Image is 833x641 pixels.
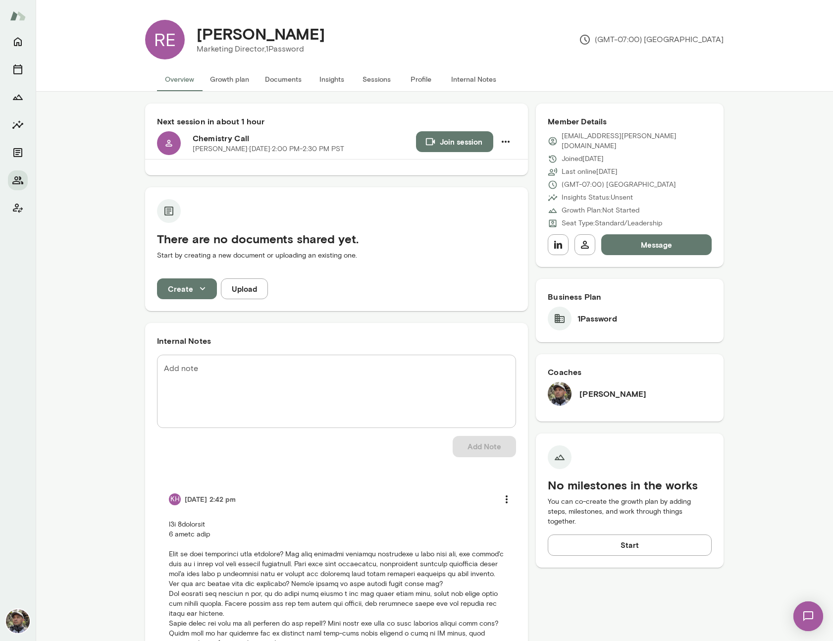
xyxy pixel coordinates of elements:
img: Rico Nasol [6,609,30,633]
button: Overview [157,67,202,91]
h6: Member Details [548,115,712,127]
button: Documents [257,67,310,91]
div: KH [169,493,181,505]
h6: [PERSON_NAME] [579,388,646,400]
h5: No milestones in the works [548,477,712,493]
button: Documents [8,143,28,162]
h6: 1Password [577,313,617,324]
img: Rico Nasol [548,382,572,406]
p: You can co-create the growth plan by adding steps, milestones, and work through things together. [548,497,712,527]
p: Marketing Director, 1Password [197,43,325,55]
button: Join session [416,131,493,152]
button: Growth plan [202,67,257,91]
button: Internal Notes [443,67,504,91]
button: Message [601,234,712,255]
h6: Chemistry Call [193,132,416,144]
h6: Business Plan [548,291,712,303]
button: Start [548,534,712,555]
p: Joined [DATE] [562,154,604,164]
p: (GMT-07:00) [GEOGRAPHIC_DATA] [579,34,724,46]
h5: There are no documents shared yet. [157,231,516,247]
button: Home [8,32,28,52]
p: (GMT-07:00) [GEOGRAPHIC_DATA] [562,180,676,190]
h6: Internal Notes [157,335,516,347]
button: Sessions [8,59,28,79]
p: Growth Plan: Not Started [562,206,639,215]
img: Mento [10,6,26,25]
button: more [496,489,517,510]
h6: [DATE] 2:42 pm [185,494,236,504]
div: RE [145,20,185,59]
p: Start by creating a new document or uploading an existing one. [157,251,516,261]
button: Sessions [354,67,399,91]
p: [PERSON_NAME] · [DATE] · 2:00 PM-2:30 PM PST [193,144,344,154]
p: Last online [DATE] [562,167,618,177]
button: Members [8,170,28,190]
p: Seat Type: Standard/Leadership [562,218,662,228]
button: Create [157,278,217,299]
p: Insights Status: Unsent [562,193,633,203]
button: Client app [8,198,28,218]
button: Upload [221,278,268,299]
h4: [PERSON_NAME] [197,24,325,43]
h6: Next session in about 1 hour [157,115,516,127]
p: [EMAIL_ADDRESS][PERSON_NAME][DOMAIN_NAME] [562,131,712,151]
button: Growth Plan [8,87,28,107]
button: Insights [8,115,28,135]
h6: Coaches [548,366,712,378]
button: Profile [399,67,443,91]
button: Insights [310,67,354,91]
